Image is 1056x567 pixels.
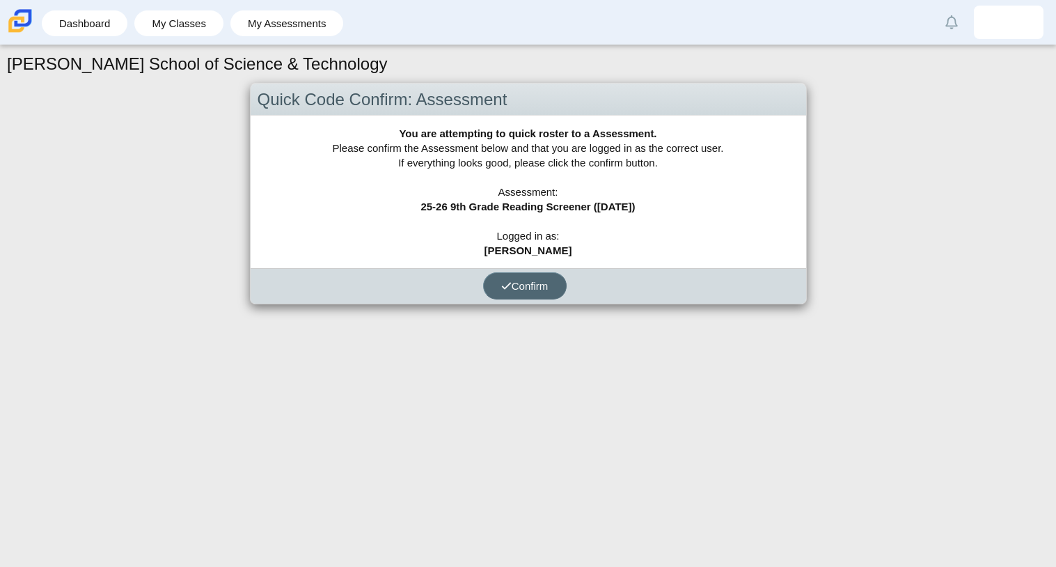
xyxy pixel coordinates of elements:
h1: [PERSON_NAME] School of Science & Technology [7,52,388,76]
a: My Assessments [237,10,337,36]
a: Carmen School of Science & Technology [6,26,35,38]
b: 25-26 9th Grade Reading Screener ([DATE]) [420,201,635,212]
img: arrianna.cortes.MwKWlI [998,11,1020,33]
button: Confirm [483,272,567,300]
img: Carmen School of Science & Technology [6,6,35,36]
a: My Classes [141,10,216,36]
div: Quick Code Confirm: Assessment [251,84,806,116]
a: Dashboard [49,10,120,36]
b: You are attempting to quick roster to a Assessment. [399,127,656,139]
a: arrianna.cortes.MwKWlI [974,6,1043,39]
b: [PERSON_NAME] [484,244,572,256]
a: Alerts [936,7,967,38]
span: Confirm [501,280,549,292]
div: Please confirm the Assessment below and that you are logged in as the correct user. If everything... [251,116,806,268]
